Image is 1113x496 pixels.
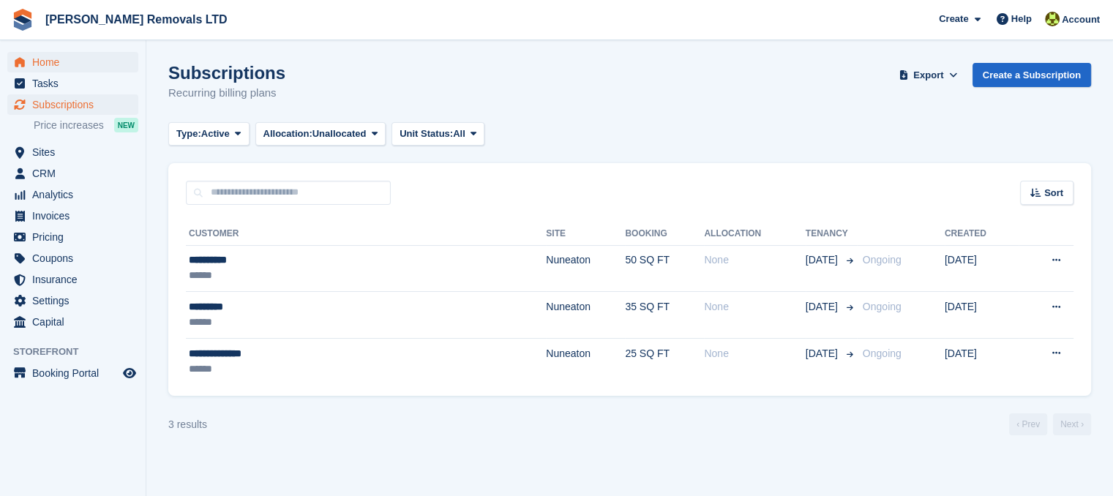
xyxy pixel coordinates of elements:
[114,118,138,132] div: NEW
[168,417,207,432] div: 3 results
[12,9,34,31] img: stora-icon-8386f47178a22dfd0bd8f6a31ec36ba5ce8667c1dd55bd0f319d3a0aa187defe.svg
[896,63,961,87] button: Export
[32,363,120,383] span: Booking Portal
[1011,12,1032,26] span: Help
[201,127,230,141] span: Active
[546,292,625,339] td: Nuneaton
[939,12,968,26] span: Create
[32,52,120,72] span: Home
[625,338,704,384] td: 25 SQ FT
[945,245,1019,292] td: [DATE]
[806,252,841,268] span: [DATE]
[863,347,902,359] span: Ongoing
[704,299,805,315] div: None
[945,222,1019,246] th: Created
[1062,12,1100,27] span: Account
[625,222,704,246] th: Booking
[625,292,704,339] td: 35 SQ FT
[1045,12,1060,26] img: Sean Glenn
[32,248,120,268] span: Coupons
[400,127,453,141] span: Unit Status:
[34,119,104,132] span: Price increases
[7,142,138,162] a: menu
[40,7,233,31] a: [PERSON_NAME] Removals LTD
[32,73,120,94] span: Tasks
[1044,186,1063,200] span: Sort
[945,292,1019,339] td: [DATE]
[32,312,120,332] span: Capital
[7,73,138,94] a: menu
[32,142,120,162] span: Sites
[625,245,704,292] td: 50 SQ FT
[704,252,805,268] div: None
[32,227,120,247] span: Pricing
[806,299,841,315] span: [DATE]
[7,163,138,184] a: menu
[168,85,285,102] p: Recurring billing plans
[32,163,120,184] span: CRM
[7,312,138,332] a: menu
[168,122,250,146] button: Type: Active
[7,269,138,290] a: menu
[168,63,285,83] h1: Subscriptions
[312,127,367,141] span: Unallocated
[32,184,120,205] span: Analytics
[806,222,857,246] th: Tenancy
[32,290,120,311] span: Settings
[7,94,138,115] a: menu
[863,254,902,266] span: Ongoing
[1053,413,1091,435] a: Next
[973,63,1091,87] a: Create a Subscription
[391,122,484,146] button: Unit Status: All
[121,364,138,382] a: Preview store
[546,245,625,292] td: Nuneaton
[7,227,138,247] a: menu
[13,345,146,359] span: Storefront
[704,346,805,361] div: None
[32,94,120,115] span: Subscriptions
[186,222,546,246] th: Customer
[255,122,386,146] button: Allocation: Unallocated
[7,290,138,311] a: menu
[1006,413,1094,435] nav: Page
[806,346,841,361] span: [DATE]
[176,127,201,141] span: Type:
[7,206,138,226] a: menu
[704,222,805,246] th: Allocation
[32,269,120,290] span: Insurance
[7,248,138,268] a: menu
[945,338,1019,384] td: [DATE]
[1009,413,1047,435] a: Previous
[263,127,312,141] span: Allocation:
[34,117,138,133] a: Price increases NEW
[546,338,625,384] td: Nuneaton
[7,52,138,72] a: menu
[32,206,120,226] span: Invoices
[913,68,943,83] span: Export
[453,127,465,141] span: All
[7,184,138,205] a: menu
[863,301,902,312] span: Ongoing
[7,363,138,383] a: menu
[546,222,625,246] th: Site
